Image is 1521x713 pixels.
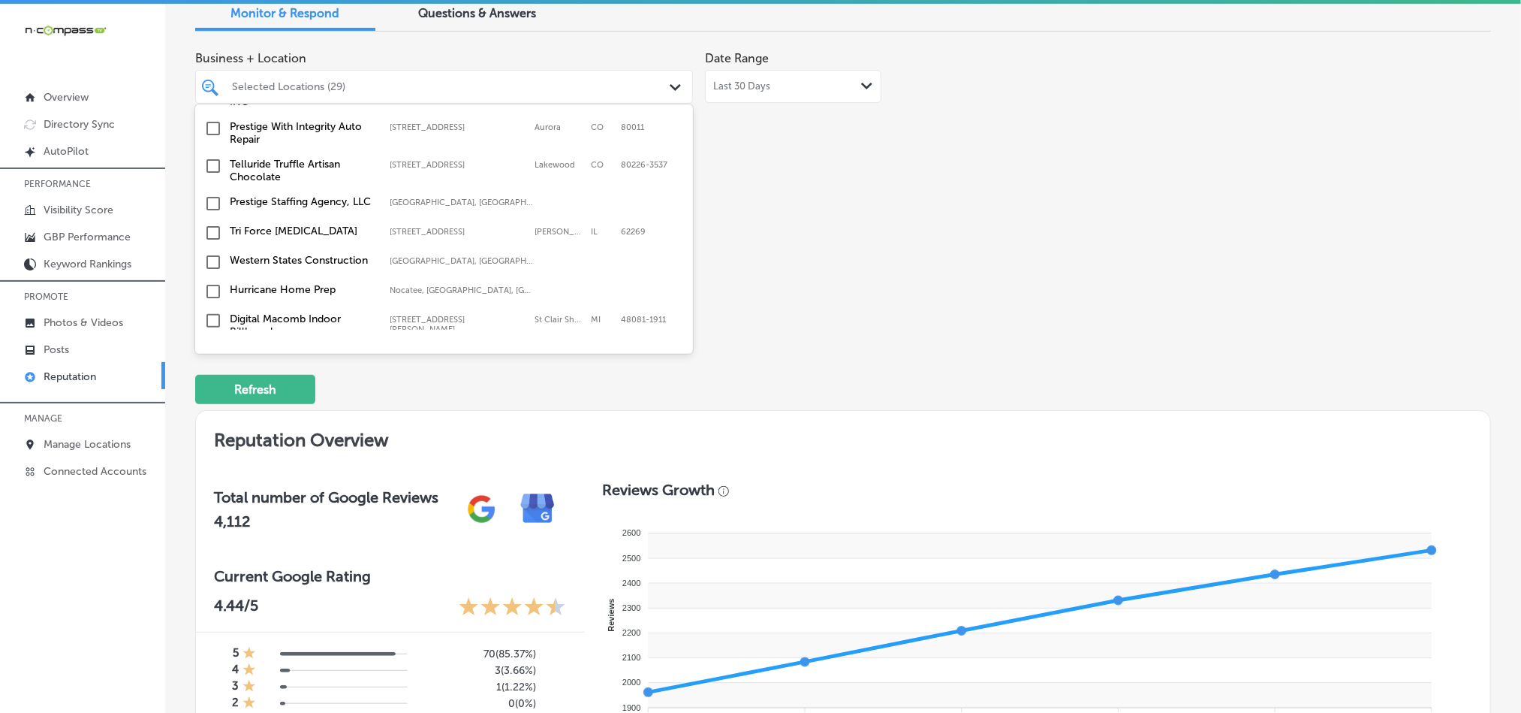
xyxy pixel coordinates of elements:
[390,198,535,207] label: Bronx, NY, USA | Queens, NY, USA | Brooklyn, NY, USA | Long Island, New York, USA | Westchester C...
[435,697,536,710] h5: 0 ( 0% )
[44,91,89,104] p: Overview
[44,145,89,158] p: AutoPilot
[44,204,113,216] p: Visibility Score
[390,160,527,170] label: 6006 W Alameda Ave
[195,51,693,65] span: Business + Location
[622,703,640,712] tspan: 1900
[233,646,239,663] h4: 5
[591,122,613,132] label: CO
[44,118,115,131] p: Directory Sync
[535,227,583,237] label: O'Fallon
[230,120,375,146] label: Prestige With Integrity Auto Repair
[44,438,131,451] p: Manage Locations
[459,597,566,620] div: 4.44 Stars
[591,227,613,237] label: IL
[390,227,527,237] label: 904 E Highway 50
[390,315,527,334] label: 27205 Harper Ave
[214,512,438,530] h2: 4,112
[591,315,613,334] label: MI
[44,258,131,270] p: Keyword Rankings
[622,554,640,563] tspan: 2500
[390,256,535,266] label: Aurora, IL, USA | Joliet, IL, USA | Mokena, IL, USA | Lockport, IL, USA | Matteson, IL, USA | Fra...
[390,122,527,132] label: 15551 E 6th Ave #40
[621,227,646,237] label: 62269
[232,80,671,93] div: Selected Locations (29)
[214,597,258,620] p: 4.44 /5
[242,663,256,679] div: 1 Star
[390,286,535,295] label: Nocatee, FL, USA | Jacksonville, FL, USA | Ormond Beach, FL, USA | St. Augustine, FL, USA | Jacks...
[242,646,256,663] div: 1 Star
[622,678,640,687] tspan: 2000
[621,160,667,170] label: 80226-3537
[435,648,536,660] h5: 70 ( 85.37% )
[44,316,123,329] p: Photos & Videos
[622,603,640,612] tspan: 2300
[602,481,715,499] h3: Reviews Growth
[44,465,146,478] p: Connected Accounts
[242,679,256,696] div: 1 Star
[242,696,256,712] div: 1 Star
[419,6,537,20] span: Questions & Answers
[230,283,375,296] label: Hurricane Home Prep
[622,653,640,662] tspan: 2100
[435,664,536,677] h5: 3 ( 3.66% )
[591,160,613,170] label: CO
[622,579,640,588] tspan: 2400
[535,122,583,132] label: Aurora
[435,681,536,693] h5: 1 ( 1.22% )
[230,313,375,338] label: Digital Macomb Indoor Billboards
[24,23,107,38] img: 660ab0bf-5cc7-4cb8-ba1c-48b5ae0f18e60NCTV_CLogo_TV_Black_-500x88.png
[195,375,315,404] button: Refresh
[232,663,239,679] h4: 4
[621,122,644,132] label: 80011
[622,529,640,538] tspan: 2600
[535,315,583,334] label: St Clair Shores
[232,696,239,712] h4: 2
[230,195,375,208] label: Prestige Staffing Agency, LLC
[230,225,375,237] label: Tri Force Chiropractic
[510,481,566,537] img: e7ababfa220611ac49bdb491a11684a6.png
[622,628,640,637] tspan: 2200
[230,254,375,267] label: Western States Construction
[453,481,510,537] img: gPZS+5FD6qPJAAAAABJRU5ErkJggg==
[44,343,69,356] p: Posts
[214,488,438,506] h3: Total number of Google Reviews
[607,599,616,632] text: Reviews
[535,160,583,170] label: Lakewood
[713,80,770,92] span: Last 30 Days
[705,51,769,65] label: Date Range
[44,370,96,383] p: Reputation
[230,158,375,183] label: Telluride Truffle Artisan Chocolate
[44,231,131,243] p: GBP Performance
[621,315,666,334] label: 48081-1911
[232,679,239,696] h4: 3
[231,6,340,20] span: Monitor & Respond
[214,567,566,585] h3: Current Google Rating
[196,411,1490,463] h2: Reputation Overview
